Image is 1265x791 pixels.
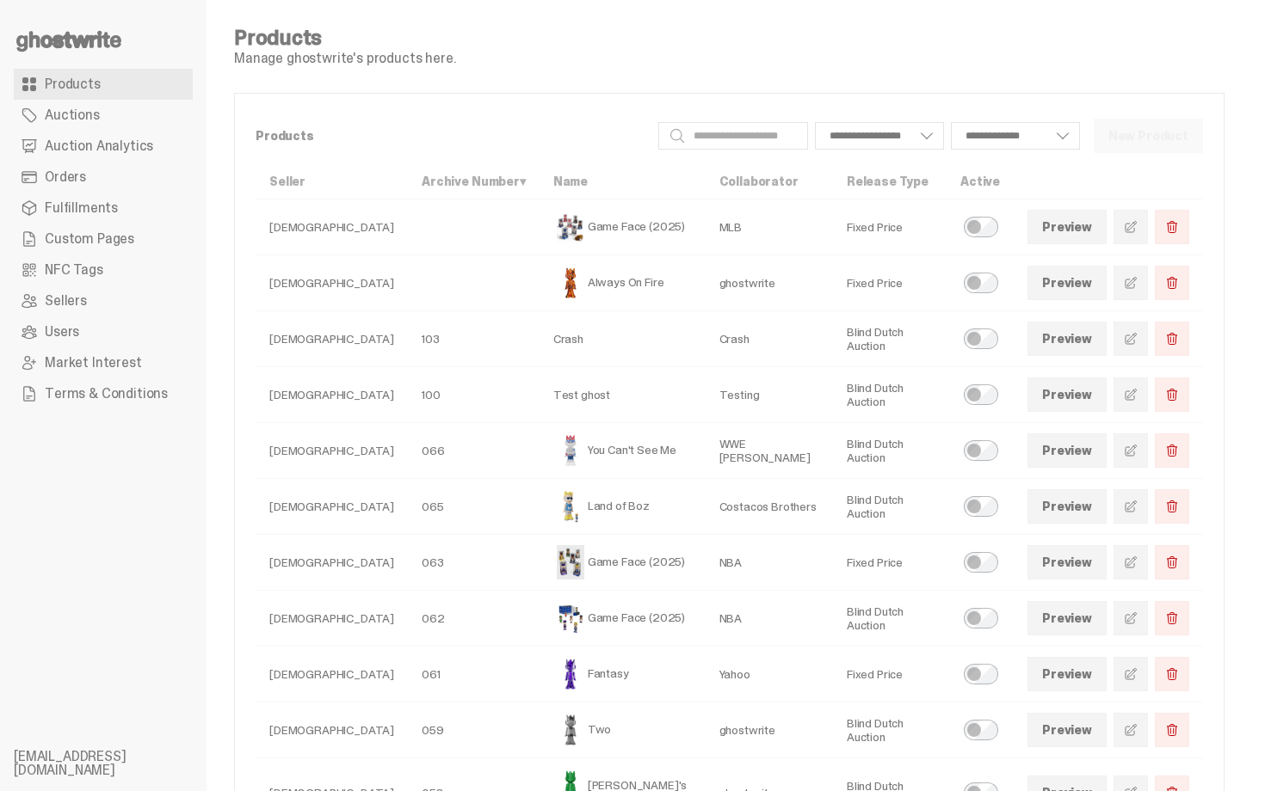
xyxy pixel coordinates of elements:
td: ghostwrite [706,255,833,311]
td: [DEMOGRAPHIC_DATA] [256,479,408,535]
button: Delete Product [1155,210,1189,244]
td: Blind Dutch Auction [833,591,947,647]
a: Preview [1027,489,1107,524]
a: Preview [1027,322,1107,356]
td: Blind Dutch Auction [833,702,947,758]
td: 065 [408,479,540,535]
td: WWE [PERSON_NAME] [706,423,833,479]
td: Fantasy [540,647,706,702]
td: Fixed Price [833,535,947,591]
span: Auction Analytics [45,139,153,153]
td: Always On Fire [540,255,706,311]
a: Products [14,69,193,100]
td: Testing [706,367,833,423]
p: Products [256,130,645,142]
td: 100 [408,367,540,423]
td: Fixed Price [833,199,947,255]
td: Yahoo [706,647,833,702]
a: Orders [14,162,193,193]
td: Land of Boz [540,479,706,535]
img: Game Face (2025) [553,210,588,244]
img: You Can't See Me [553,433,588,468]
span: Auctions [45,108,100,122]
a: Auctions [14,100,193,131]
td: Costacos Brothers [706,479,833,535]
td: 063 [408,535,540,591]
td: Two [540,702,706,758]
img: Fantasy [553,657,588,691]
img: Game Face (2025) [553,601,588,635]
button: Delete Product [1155,377,1189,412]
button: Delete Product [1155,322,1189,356]
p: Manage ghostwrite's products here. [234,52,456,65]
a: Preview [1027,210,1107,244]
span: Products [45,77,101,91]
td: [DEMOGRAPHIC_DATA] [256,423,408,479]
a: Sellers [14,285,193,316]
a: Terms & Conditions [14,378,193,409]
td: [DEMOGRAPHIC_DATA] [256,535,408,591]
span: Orders [45,170,86,184]
th: Release Type [833,164,947,199]
td: Fixed Price [833,647,947,702]
td: NBA [706,591,833,647]
td: [DEMOGRAPHIC_DATA] [256,367,408,423]
span: ▾ [520,174,526,189]
h4: Products [234,28,456,48]
td: 059 [408,702,540,758]
td: [DEMOGRAPHIC_DATA] [256,591,408,647]
td: 061 [408,647,540,702]
td: 103 [408,311,540,367]
td: You Can't See Me [540,423,706,479]
a: Preview [1027,433,1107,468]
img: Two [553,713,588,747]
td: Game Face (2025) [540,535,706,591]
td: Blind Dutch Auction [833,479,947,535]
a: Fulfillments [14,193,193,224]
span: Users [45,325,79,339]
img: Always On Fire [553,266,588,300]
td: Blind Dutch Auction [833,367,947,423]
a: Preview [1027,713,1107,747]
a: Preview [1027,601,1107,635]
td: Fixed Price [833,255,947,311]
td: NBA [706,535,833,591]
a: Custom Pages [14,224,193,254]
a: Preview [1027,657,1107,691]
button: Delete Product [1155,713,1189,747]
td: [DEMOGRAPHIC_DATA] [256,255,408,311]
a: Archive Number▾ [422,174,526,189]
td: ghostwrite [706,702,833,758]
td: [DEMOGRAPHIC_DATA] [256,199,408,255]
span: Sellers [45,294,87,308]
a: Market Interest [14,347,193,378]
td: [DEMOGRAPHIC_DATA] [256,702,408,758]
td: Crash [706,311,833,367]
a: Preview [1027,545,1107,579]
td: Crash [540,311,706,367]
td: Test ghost [540,367,706,423]
a: Active [960,174,1000,189]
td: [DEMOGRAPHIC_DATA] [256,647,408,702]
td: MLB [706,199,833,255]
span: Custom Pages [45,232,134,246]
img: Land of Boz [553,489,588,524]
a: NFC Tags [14,254,193,285]
td: [DEMOGRAPHIC_DATA] [256,311,408,367]
span: Fulfillments [45,201,118,215]
li: [EMAIL_ADDRESS][DOMAIN_NAME] [14,750,220,777]
td: Game Face (2025) [540,591,706,647]
span: Market Interest [45,356,142,370]
td: Blind Dutch Auction [833,423,947,479]
td: 062 [408,591,540,647]
span: Terms & Conditions [45,387,168,401]
img: Game Face (2025) [553,545,588,579]
th: Name [540,164,706,199]
td: Game Face (2025) [540,199,706,255]
th: Collaborator [706,164,833,199]
button: Delete Product [1155,545,1189,579]
a: Auction Analytics [14,131,193,162]
a: Preview [1027,266,1107,300]
span: NFC Tags [45,263,103,277]
button: Delete Product [1155,601,1189,635]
